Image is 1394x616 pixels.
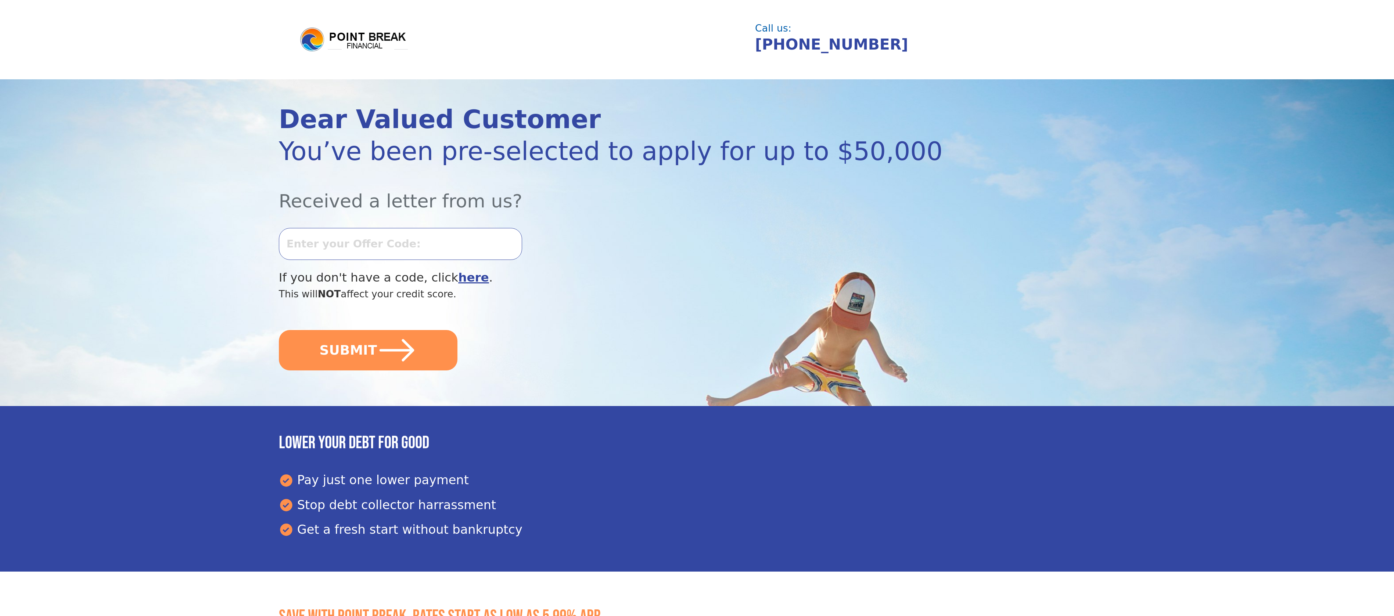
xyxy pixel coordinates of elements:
[279,132,990,170] div: You’ve been pre-selected to apply for up to $50,000
[279,170,990,215] div: Received a letter from us?
[318,288,341,300] span: NOT
[279,496,1115,514] div: Stop debt collector harrassment
[299,26,409,53] img: logo.png
[458,271,489,285] a: here
[755,23,1104,33] div: Call us:
[755,36,908,53] a: [PHONE_NUMBER]
[279,287,990,301] div: This will affect your credit score.
[279,471,1115,489] div: Pay just one lower payment
[279,330,457,370] button: SUBMIT
[279,521,1115,539] div: Get a fresh start without bankruptcy
[279,269,990,287] div: If you don't have a code, click .
[279,107,990,132] div: Dear Valued Customer
[279,432,1115,454] h3: Lower your debt for good
[279,228,522,260] input: Enter your Offer Code:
